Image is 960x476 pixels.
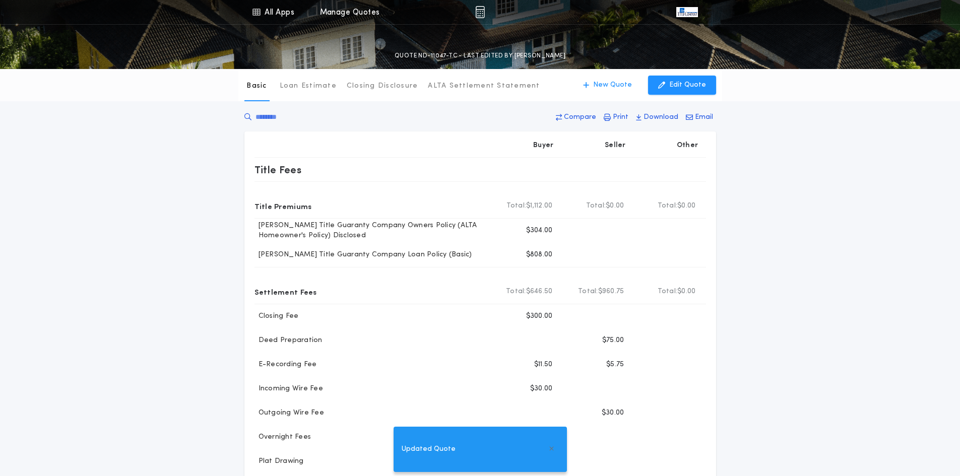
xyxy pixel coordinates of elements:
button: Print [601,108,631,126]
p: Compare [564,112,596,122]
p: Seller [605,141,626,151]
span: $0.00 [677,287,695,297]
button: Edit Quote [648,76,716,95]
p: Outgoing Wire Fee [254,408,324,418]
p: QUOTE ND-11047-TC - LAST EDITED BY [PERSON_NAME] [395,51,565,61]
b: Total: [658,201,678,211]
p: [PERSON_NAME] Title Guaranty Company Loan Policy (Basic) [254,250,472,260]
p: Buyer [533,141,553,151]
p: Title Premiums [254,198,312,214]
b: Total: [506,201,527,211]
span: $1,112.00 [526,201,552,211]
p: Basic [246,81,267,91]
p: $75.00 [602,335,624,346]
p: Other [676,141,697,151]
b: Total: [506,287,526,297]
p: $304.00 [526,226,553,236]
button: Download [633,108,681,126]
p: Loan Estimate [280,81,337,91]
p: Settlement Fees [254,284,317,300]
p: Title Fees [254,162,302,178]
p: New Quote [593,80,632,90]
p: $5.75 [606,360,624,370]
b: Total: [586,201,606,211]
span: $0.00 [606,201,624,211]
span: $646.50 [526,287,553,297]
p: $30.00 [602,408,624,418]
b: Total: [658,287,678,297]
p: Email [695,112,713,122]
p: Edit Quote [669,80,706,90]
img: vs-icon [676,7,697,17]
p: Closing Fee [254,311,299,321]
p: Download [644,112,678,122]
p: E-Recording Fee [254,360,317,370]
button: Email [683,108,716,126]
p: $808.00 [526,250,553,260]
p: Print [613,112,628,122]
p: Deed Preparation [254,335,323,346]
p: Incoming Wire Fee [254,384,323,394]
span: Updated Quote [402,444,456,455]
p: $300.00 [526,311,553,321]
img: img [475,6,485,18]
p: Closing Disclosure [347,81,418,91]
p: $11.50 [534,360,553,370]
b: Total: [578,287,598,297]
span: $0.00 [677,201,695,211]
p: ALTA Settlement Statement [428,81,540,91]
button: New Quote [573,76,642,95]
span: $960.75 [598,287,624,297]
p: $30.00 [530,384,553,394]
button: Compare [553,108,599,126]
p: [PERSON_NAME] Title Guaranty Company Owners Policy (ALTA Homeowner's Policy) Disclosed [254,221,489,241]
